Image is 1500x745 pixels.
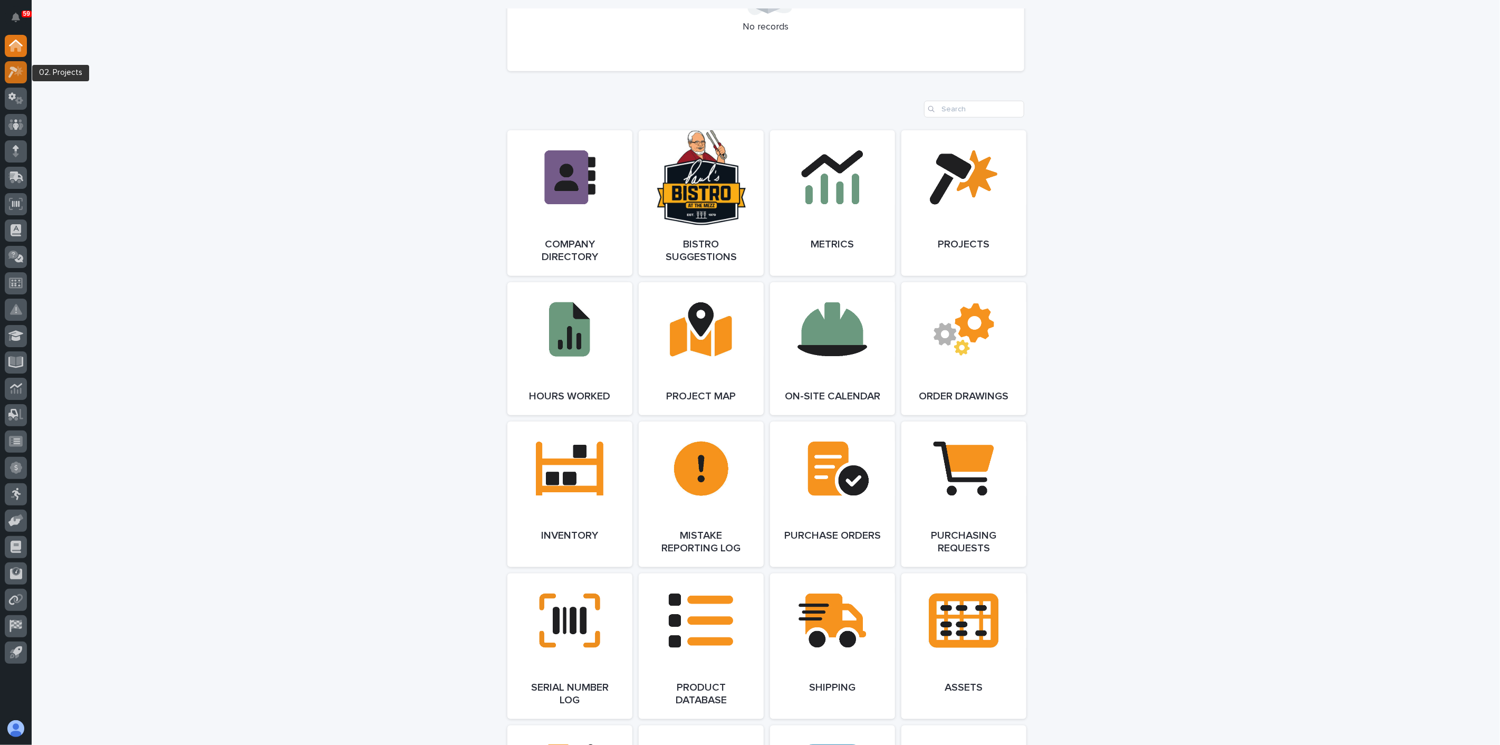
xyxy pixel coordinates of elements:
[507,130,632,276] a: Company Directory
[770,574,895,719] a: Shipping
[639,282,764,415] a: Project Map
[901,130,1026,276] a: Projects
[901,422,1026,567] a: Purchasing Requests
[639,422,764,567] a: Mistake Reporting Log
[507,282,632,415] a: Hours Worked
[639,574,764,719] a: Product Database
[507,574,632,719] a: Serial Number Log
[770,422,895,567] a: Purchase Orders
[901,282,1026,415] a: Order Drawings
[23,10,30,17] p: 59
[5,6,27,28] button: Notifications
[924,101,1024,118] input: Search
[770,130,895,276] a: Metrics
[507,422,632,567] a: Inventory
[901,574,1026,719] a: Assets
[5,718,27,740] button: users-avatar
[770,282,895,415] a: On-Site Calendar
[639,130,764,276] a: Bistro Suggestions
[520,22,1012,33] p: No records
[13,13,27,30] div: Notifications59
